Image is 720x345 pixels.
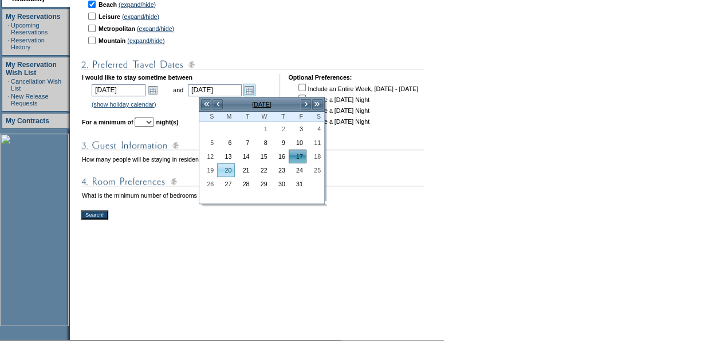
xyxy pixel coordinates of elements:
td: Friday, October 03, 2025 [289,122,306,136]
a: (expand/hide) [137,25,174,32]
td: Wednesday, October 29, 2025 [253,177,270,191]
td: Include an Entire Week, [DATE] - [DATE] Include a [DATE] Night Include a [DATE] Night Include a [... [296,82,418,126]
a: Open the calendar popup. [147,84,159,96]
td: Thursday, October 16, 2025 [271,150,289,163]
b: Metropolitan [99,25,135,32]
a: 28 [235,178,252,190]
input: Date format: M/D/Y. Shortcut keys: [T] for Today. [UP] or [.] for Next Day. [DOWN] or [,] for Pre... [92,84,145,96]
a: 10 [289,136,306,149]
td: Friday, October 10, 2025 [289,136,306,150]
a: < [212,99,223,110]
td: Saturday, October 11, 2025 [306,136,324,150]
a: 31 [289,178,306,190]
a: 13 [218,150,234,163]
a: << [200,99,212,110]
a: 22 [253,164,270,177]
td: Saturday, October 04, 2025 [306,122,324,136]
a: (expand/hide) [119,1,156,8]
th: Tuesday [235,112,253,122]
a: > [300,99,312,110]
a: 11 [307,136,324,149]
td: Thursday, October 23, 2025 [271,163,289,177]
a: Reservation History [11,37,45,50]
a: 3 [289,123,306,135]
a: >> [312,99,323,110]
b: night(s) [156,119,178,126]
td: Friday, October 17, 2025 [289,150,306,163]
td: Saturday, October 18, 2025 [306,150,324,163]
a: 30 [272,178,288,190]
td: Sunday, October 19, 2025 [199,163,217,177]
td: Tuesday, October 07, 2025 [235,136,253,150]
td: Saturday, October 25, 2025 [306,163,324,177]
a: 25 [307,164,324,177]
td: Monday, October 06, 2025 [217,136,235,150]
a: 17 [289,150,306,163]
td: Sunday, October 26, 2025 [199,177,217,191]
a: Open the calendar popup. [243,84,255,96]
td: · [8,22,10,36]
a: Upcoming Reservations [11,22,48,36]
th: Saturday [306,112,324,122]
a: 9 [272,136,288,149]
span: 2 [272,125,288,133]
a: 21 [235,164,252,177]
th: Monday [217,112,235,122]
th: Thursday [271,112,289,122]
a: 27 [218,178,234,190]
b: Leisure [99,13,120,20]
td: Friday, October 24, 2025 [289,163,306,177]
a: 15 [253,150,270,163]
td: Tuesday, October 14, 2025 [235,150,253,163]
a: 7 [235,136,252,149]
a: 29 [253,178,270,190]
td: [DATE] [223,98,300,111]
a: (expand/hide) [122,13,159,20]
th: Sunday [199,112,217,122]
b: Optional Preferences: [288,74,352,81]
a: (show holiday calendar) [92,101,156,108]
a: 26 [200,178,217,190]
a: (expand/hide) [127,37,164,44]
td: Wednesday, October 08, 2025 [253,136,270,150]
td: · [8,93,10,107]
span: 1 [253,125,270,133]
a: 16 [272,150,288,163]
td: Tuesday, October 28, 2025 [235,177,253,191]
a: 4 [307,123,324,135]
td: Monday, October 20, 2025 [217,163,235,177]
td: Sunday, October 12, 2025 [199,150,217,163]
a: My Contracts [6,117,49,125]
td: What is the minimum number of bedrooms needed in the residence? [82,191,283,200]
a: 6 [218,136,234,149]
b: For a minimum of [82,119,133,126]
th: Wednesday [253,112,270,122]
td: Sunday, October 05, 2025 [199,136,217,150]
b: Mountain [99,37,125,44]
td: Monday, October 13, 2025 [217,150,235,163]
a: 8 [253,136,270,149]
td: Friday, October 31, 2025 [289,177,306,191]
a: My Reservations [6,13,60,21]
td: · [8,37,10,50]
a: 5 [200,136,217,149]
td: Monday, October 27, 2025 [217,177,235,191]
a: 23 [272,164,288,177]
a: 14 [235,150,252,163]
td: and [171,82,185,98]
td: Tuesday, October 21, 2025 [235,163,253,177]
a: 24 [289,164,306,177]
a: 18 [307,150,324,163]
input: Search! [81,210,108,219]
td: Thursday, October 09, 2025 [271,136,289,150]
td: Wednesday, October 22, 2025 [253,163,270,177]
td: Thursday, October 30, 2025 [271,177,289,191]
td: Wednesday, October 15, 2025 [253,150,270,163]
a: New Release Requests [11,93,48,107]
th: Friday [289,112,306,122]
a: 19 [200,164,217,177]
input: Date format: M/D/Y. Shortcut keys: [T] for Today. [UP] or [.] for Next Day. [DOWN] or [,] for Pre... [188,84,242,96]
a: 20 [218,164,234,177]
a: 12 [200,150,217,163]
a: Cancellation Wish List [11,78,61,92]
